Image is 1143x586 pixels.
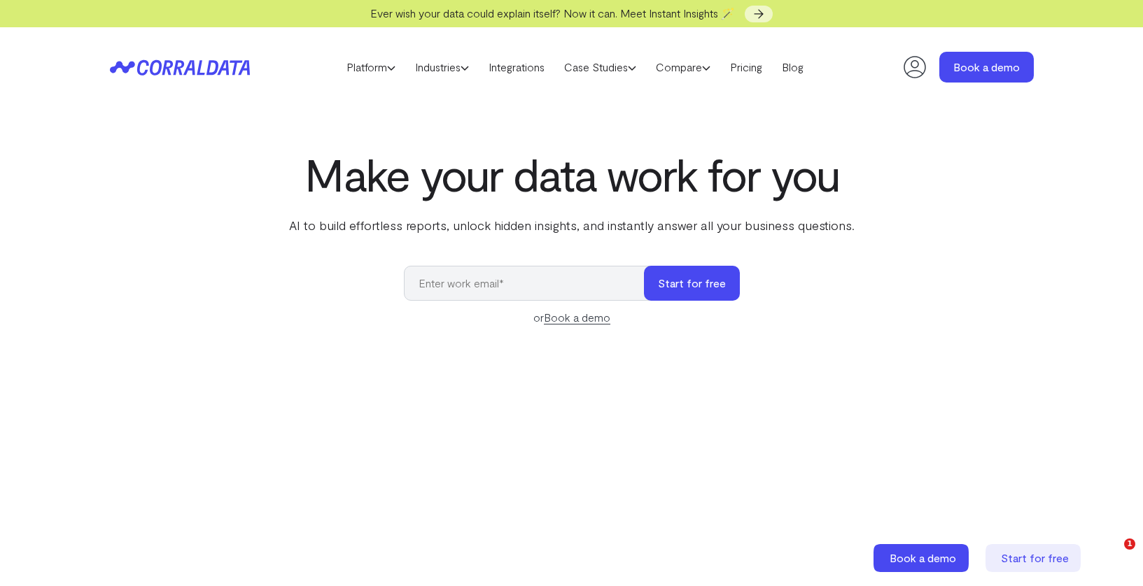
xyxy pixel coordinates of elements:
a: Book a demo [939,52,1034,83]
a: Start for free [986,544,1084,572]
a: Compare [646,57,720,78]
a: Integrations [479,57,554,78]
a: Pricing [720,57,772,78]
span: Book a demo [890,551,956,564]
span: Start for free [1001,551,1069,564]
a: Platform [337,57,405,78]
a: Book a demo [544,310,610,324]
span: Ever wish your data could explain itself? Now it can. Meet Instant Insights 🪄 [370,6,735,20]
a: Blog [772,57,813,78]
a: Case Studies [554,57,646,78]
span: 1 [1124,538,1135,550]
a: Book a demo [874,544,972,572]
iframe: Intercom live chat [1095,538,1129,572]
input: Enter work email* [404,266,658,301]
button: Start for free [644,266,740,301]
h1: Make your data work for you [286,149,857,199]
a: Industries [405,57,479,78]
div: or [404,309,740,326]
p: AI to build effortless reports, unlock hidden insights, and instantly answer all your business qu... [286,216,857,234]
